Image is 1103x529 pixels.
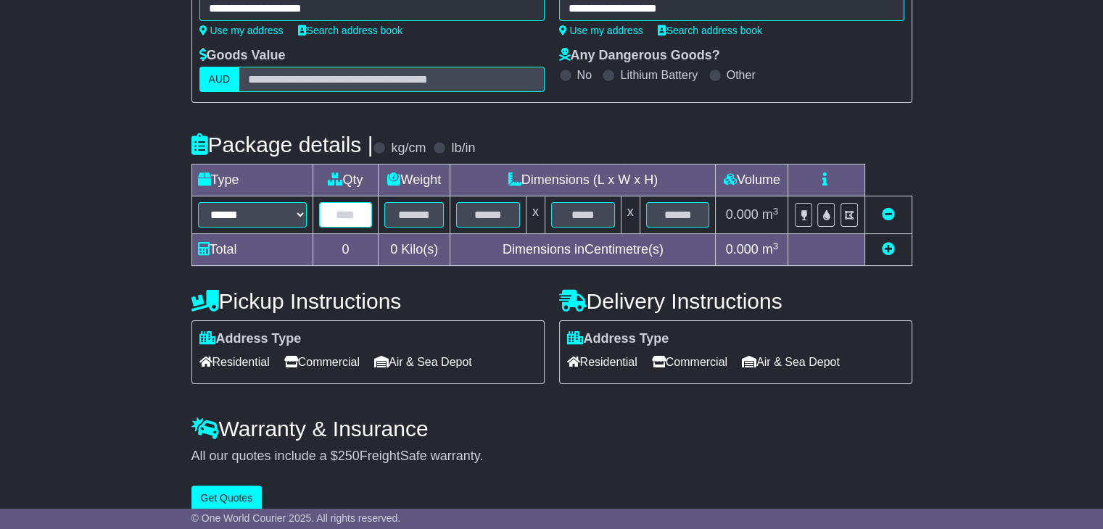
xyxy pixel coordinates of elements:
span: 0 [390,242,397,257]
span: Commercial [284,351,360,373]
label: Address Type [199,331,302,347]
label: lb/in [451,141,475,157]
td: x [526,196,545,234]
span: Air & Sea Depot [742,351,840,373]
span: 0.000 [726,242,759,257]
a: Search address book [658,25,762,36]
a: Search address book [298,25,402,36]
span: m [762,207,779,222]
td: 0 [313,234,379,266]
label: Lithium Battery [620,68,698,82]
span: 250 [338,449,360,463]
span: Commercial [652,351,727,373]
td: Kilo(s) [379,234,450,266]
span: © One World Courier 2025. All rights reserved. [191,512,401,524]
sup: 3 [773,206,779,217]
span: m [762,242,779,257]
h4: Warranty & Insurance [191,417,912,441]
a: Add new item [882,242,895,257]
td: x [621,196,640,234]
a: Use my address [559,25,643,36]
div: All our quotes include a $ FreightSafe warranty. [191,449,912,465]
td: Dimensions in Centimetre(s) [450,234,716,266]
label: kg/cm [391,141,426,157]
span: Air & Sea Depot [374,351,472,373]
label: Other [727,68,756,82]
td: Total [191,234,313,266]
span: Residential [199,351,270,373]
label: Goods Value [199,48,286,64]
button: Get Quotes [191,486,263,511]
h4: Package details | [191,133,373,157]
label: AUD [199,67,240,92]
td: Dimensions (L x W x H) [450,164,716,196]
h4: Delivery Instructions [559,289,912,313]
td: Volume [716,164,788,196]
td: Weight [379,164,450,196]
label: Address Type [567,331,669,347]
a: Remove this item [882,207,895,222]
span: 0.000 [726,207,759,222]
label: No [577,68,592,82]
span: Residential [567,351,637,373]
td: Qty [313,164,379,196]
label: Any Dangerous Goods? [559,48,720,64]
sup: 3 [773,241,779,251]
td: Type [191,164,313,196]
h4: Pickup Instructions [191,289,545,313]
a: Use my address [199,25,284,36]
